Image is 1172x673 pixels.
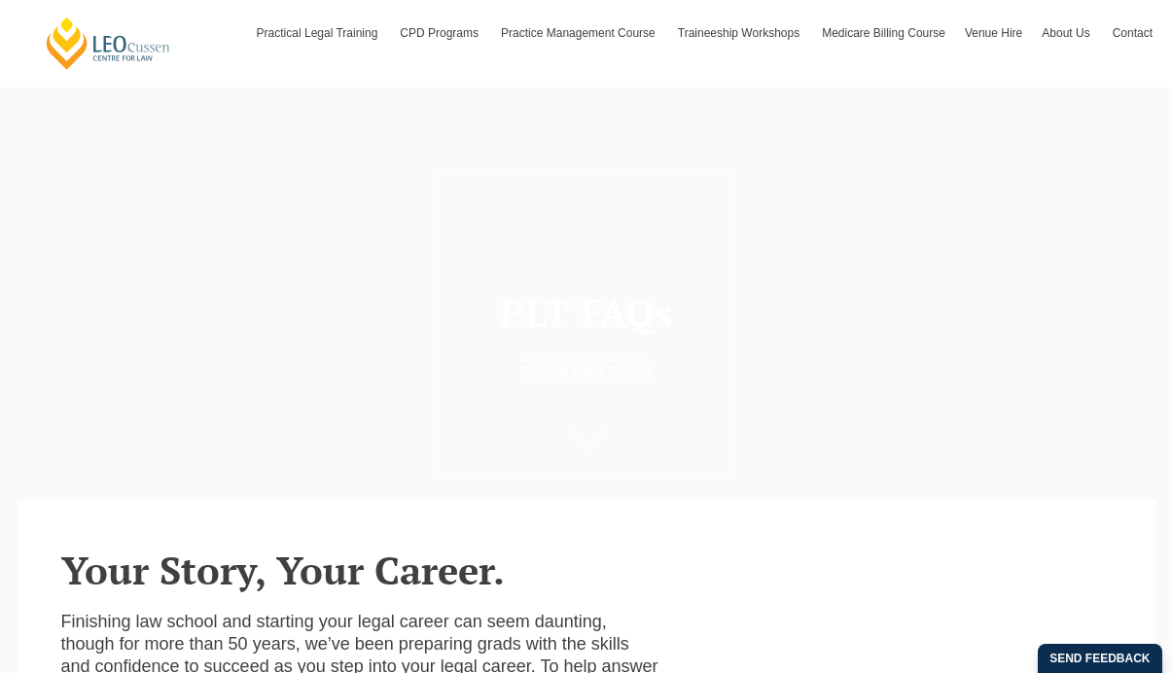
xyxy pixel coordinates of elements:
[668,5,812,61] a: Traineeship Workshops
[1032,5,1102,61] a: About Us
[61,549,1112,591] h2: Your Story, Your Career.
[1103,5,1162,61] a: Contact
[44,16,173,71] a: [PERSON_NAME] Centre for Law
[955,5,1032,61] a: Venue Hire
[390,5,491,61] a: CPD Programs
[812,5,955,61] a: Medicare Billing Course
[247,5,391,61] a: Practical Legal Training
[491,5,668,61] a: Practice Management Course
[520,360,652,381] a: Practical Legal Training
[445,291,727,334] h1: PLT FAQs
[1042,543,1123,624] iframe: LiveChat chat widget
